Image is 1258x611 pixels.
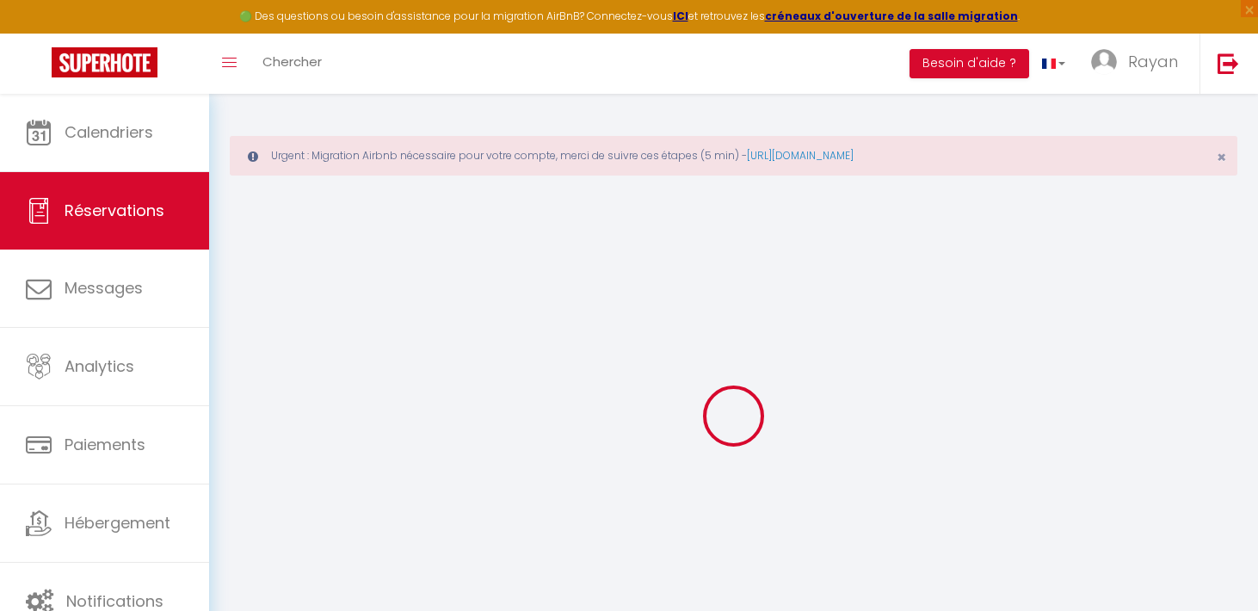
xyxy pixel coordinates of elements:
[1217,150,1226,165] button: Close
[65,512,170,534] span: Hébergement
[1091,49,1117,75] img: ...
[673,9,688,23] a: ICI
[65,121,153,143] span: Calendriers
[747,148,854,163] a: [URL][DOMAIN_NAME]
[1128,51,1178,72] span: Rayan
[65,355,134,377] span: Analytics
[262,52,322,71] span: Chercher
[14,7,65,59] button: Ouvrir le widget de chat LiveChat
[910,49,1029,78] button: Besoin d'aide ?
[250,34,335,94] a: Chercher
[65,277,143,299] span: Messages
[765,9,1018,23] a: créneaux d'ouverture de la salle migration
[1217,146,1226,168] span: ×
[65,434,145,455] span: Paiements
[65,200,164,221] span: Réservations
[230,136,1237,176] div: Urgent : Migration Airbnb nécessaire pour votre compte, merci de suivre ces étapes (5 min) -
[52,47,157,77] img: Super Booking
[1078,34,1199,94] a: ... Rayan
[1218,52,1239,74] img: logout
